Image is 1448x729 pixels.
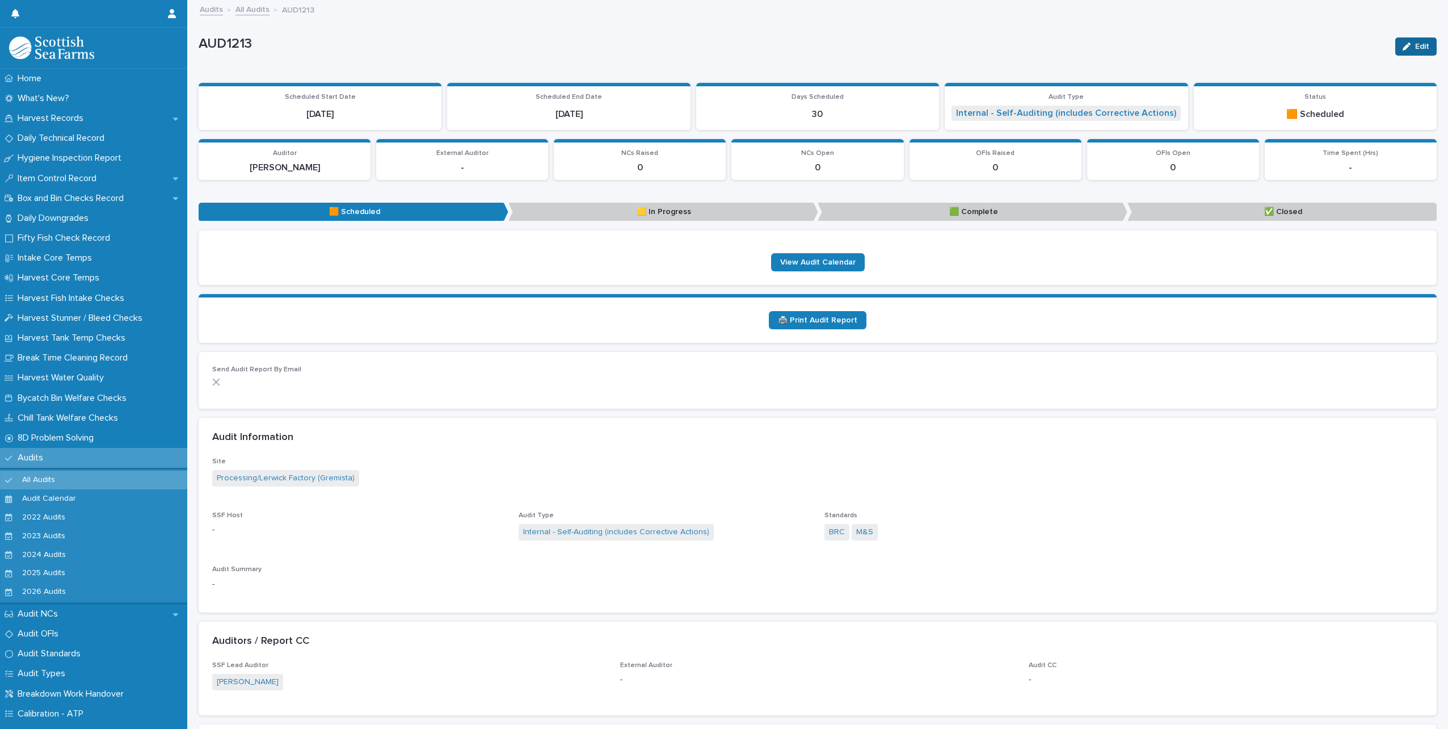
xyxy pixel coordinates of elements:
span: External Auditor [436,150,489,157]
p: What's New? [13,93,78,104]
p: Bycatch Bin Welfare Checks [13,393,136,404]
a: Internal - Self-Auditing (includes Corrective Actions) [956,108,1176,119]
p: 2024 Audits [13,550,75,560]
p: 2023 Audits [13,531,74,541]
p: [DATE] [454,109,683,120]
span: SSF Lead Auditor [212,662,268,669]
span: OFIs Open [1156,150,1190,157]
p: 30 [703,109,932,120]
p: - [383,162,541,173]
p: Audit Calendar [13,494,85,504]
p: Audit Standards [13,648,90,659]
p: Item Control Record [13,173,106,184]
p: Harvest Stunner / Bleed Checks [13,313,151,324]
span: NCs Raised [621,150,658,157]
a: 🖨️ Print Audit Report [769,311,866,329]
p: Harvest Water Quality [13,372,113,383]
p: Harvest Core Temps [13,273,108,283]
p: 🟩 Complete [818,203,1127,221]
span: Scheduled Start Date [285,94,356,100]
span: Status [1304,94,1326,100]
button: Edit [1395,37,1437,56]
span: Send Audit Report By Email [212,366,301,373]
p: Breakdown Work Handover [13,689,133,699]
span: Auditor [273,150,297,157]
p: Box and Bin Checks Record [13,193,133,204]
p: Fifty Fish Check Record [13,233,119,244]
span: Audit Type [519,512,554,519]
a: View Audit Calendar [771,253,865,271]
p: Hygiene Inspection Report [13,153,131,164]
span: Audit Summary [212,566,262,573]
p: Audit NCs [13,609,67,619]
p: - [1272,162,1430,173]
p: 8D Problem Solving [13,433,103,443]
p: 2026 Audits [13,587,75,597]
a: Audits [200,2,223,15]
a: [PERSON_NAME] [217,676,279,688]
span: Site [212,458,226,465]
p: Daily Downgrades [13,213,98,224]
span: NCs Open [801,150,834,157]
p: Break Time Cleaning Record [13,353,137,363]
span: Scheduled End Date [536,94,602,100]
span: 🖨️ Print Audit Report [778,316,857,324]
p: 🟧 Scheduled [1201,109,1430,120]
p: Harvest Tank Temp Checks [13,333,134,343]
p: - [620,674,1015,686]
span: Audit CC [1029,662,1056,669]
p: [DATE] [205,109,435,120]
span: Audit Type [1049,94,1084,100]
span: Time Spent (Hrs) [1323,150,1378,157]
p: Daily Technical Record [13,133,113,144]
span: External Auditor [620,662,672,669]
p: 0 [561,162,719,173]
a: BRC [829,526,845,538]
p: 2025 Audits [13,568,74,578]
span: SSF Host [212,512,243,519]
p: - [1029,674,1423,686]
h2: Auditors / Report CC [212,635,309,648]
p: Audit OFIs [13,629,68,639]
p: Calibration - ATP [13,709,92,719]
p: 0 [1094,162,1252,173]
p: Harvest Records [13,113,92,124]
p: Audits [13,453,52,463]
a: M&S [856,526,873,538]
p: 2022 Audits [13,513,74,522]
span: Edit [1415,43,1429,51]
p: ✅ Closed [1127,203,1437,221]
p: Audit Types [13,668,74,679]
h2: Audit Information [212,431,293,444]
p: 🟨 In Progress [508,203,818,221]
p: AUD1213 [282,3,314,15]
p: - [212,524,505,536]
span: Days Scheduled [792,94,844,100]
span: OFIs Raised [976,150,1015,157]
p: Home [13,73,50,84]
p: All Audits [13,475,64,485]
a: Internal - Self-Auditing (includes Corrective Actions) [523,526,709,538]
p: Harvest Fish Intake Checks [13,293,133,304]
span: Standards [824,512,857,519]
a: All Audits [235,2,270,15]
p: 0 [738,162,896,173]
img: mMrefqRFQpe26GRNOUkG [9,36,94,59]
p: [PERSON_NAME] [205,162,364,173]
p: Intake Core Temps [13,253,101,263]
p: 🟧 Scheduled [199,203,508,221]
p: AUD1213 [199,36,1386,52]
p: - [212,579,1423,590]
p: Chill Tank Welfare Checks [13,413,127,424]
span: View Audit Calendar [780,258,856,266]
p: 0 [916,162,1075,173]
a: Processing/Lerwick Factory (Gremista) [217,472,355,484]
